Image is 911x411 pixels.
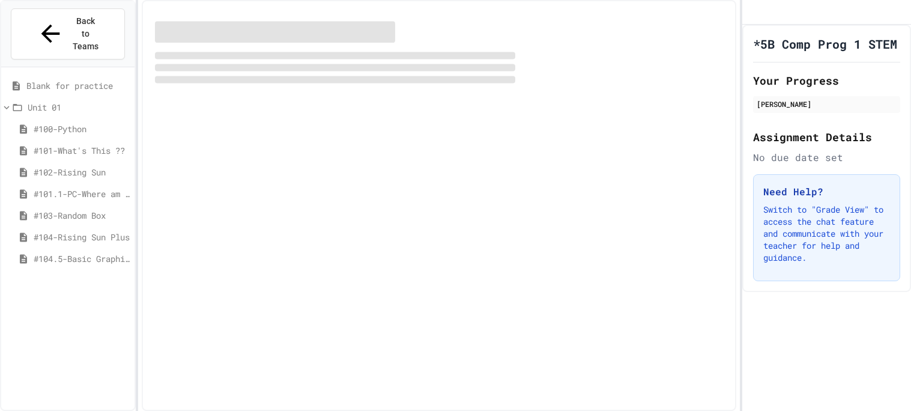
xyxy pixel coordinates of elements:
[26,79,130,92] span: Blank for practice
[71,15,100,53] span: Back to Teams
[34,166,130,178] span: #102-Rising Sun
[34,231,130,243] span: #104-Rising Sun Plus
[763,204,890,264] p: Switch to "Grade View" to access the chat feature and communicate with your teacher for help and ...
[34,144,130,157] span: #101-What's This ??
[753,150,900,165] div: No due date set
[34,209,130,222] span: #103-Random Box
[34,123,130,135] span: #100-Python
[753,72,900,89] h2: Your Progress
[757,99,897,109] div: [PERSON_NAME]
[28,101,130,114] span: Unit 01
[34,252,130,265] span: #104.5-Basic Graphics Review
[763,184,890,199] h3: Need Help?
[753,35,897,52] h1: *5B Comp Prog 1 STEM
[11,8,125,59] button: Back to Teams
[34,187,130,200] span: #101.1-PC-Where am I?
[753,129,900,145] h2: Assignment Details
